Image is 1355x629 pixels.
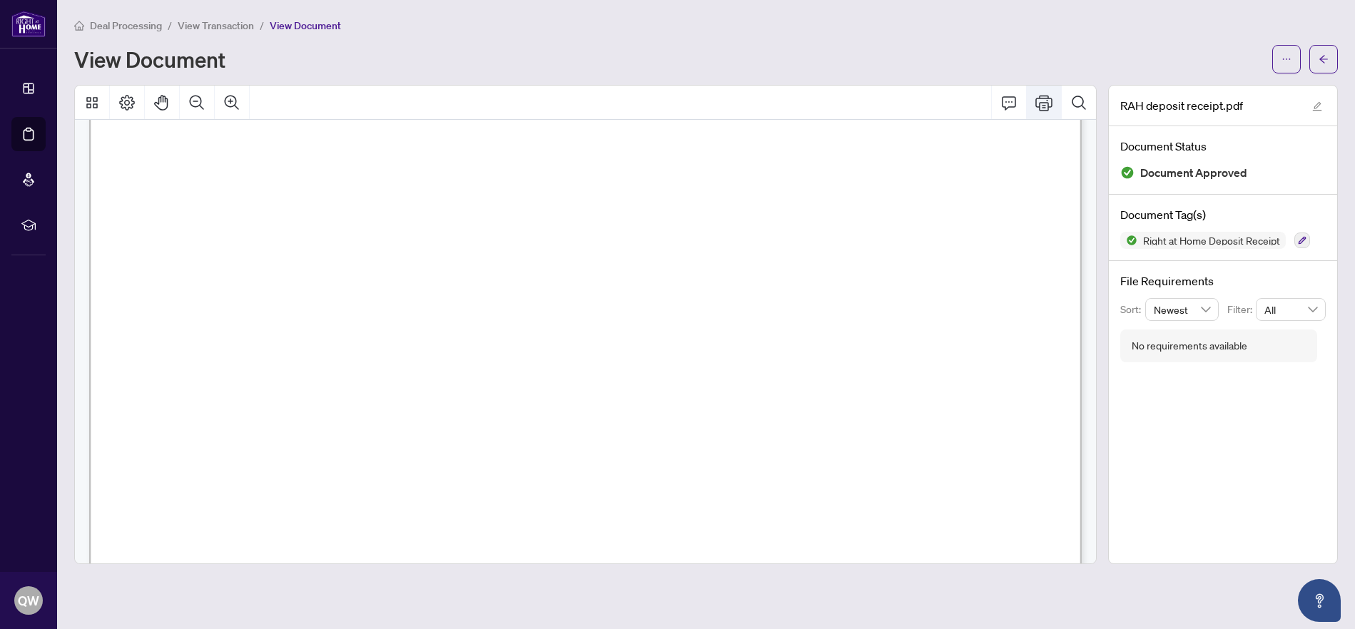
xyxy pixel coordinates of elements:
[11,11,46,37] img: logo
[1120,272,1326,290] h4: File Requirements
[1120,206,1326,223] h4: Document Tag(s)
[168,17,172,34] li: /
[1154,299,1211,320] span: Newest
[1137,235,1286,245] span: Right at Home Deposit Receipt
[1282,54,1291,64] span: ellipsis
[74,21,84,31] span: home
[1120,165,1135,180] img: Document Status
[1132,338,1247,354] div: No requirements available
[18,590,39,610] span: QW
[178,19,254,32] span: View Transaction
[1140,163,1247,183] span: Document Approved
[1120,138,1326,155] h4: Document Status
[1120,232,1137,249] img: Status Icon
[270,19,341,32] span: View Document
[1227,302,1256,317] p: Filter:
[1298,579,1341,622] button: Open asap
[74,48,225,71] h1: View Document
[1312,101,1322,111] span: edit
[260,17,264,34] li: /
[1120,97,1243,114] span: RAH deposit receipt.pdf
[1319,54,1329,64] span: arrow-left
[90,19,162,32] span: Deal Processing
[1120,302,1145,317] p: Sort:
[1264,299,1317,320] span: All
